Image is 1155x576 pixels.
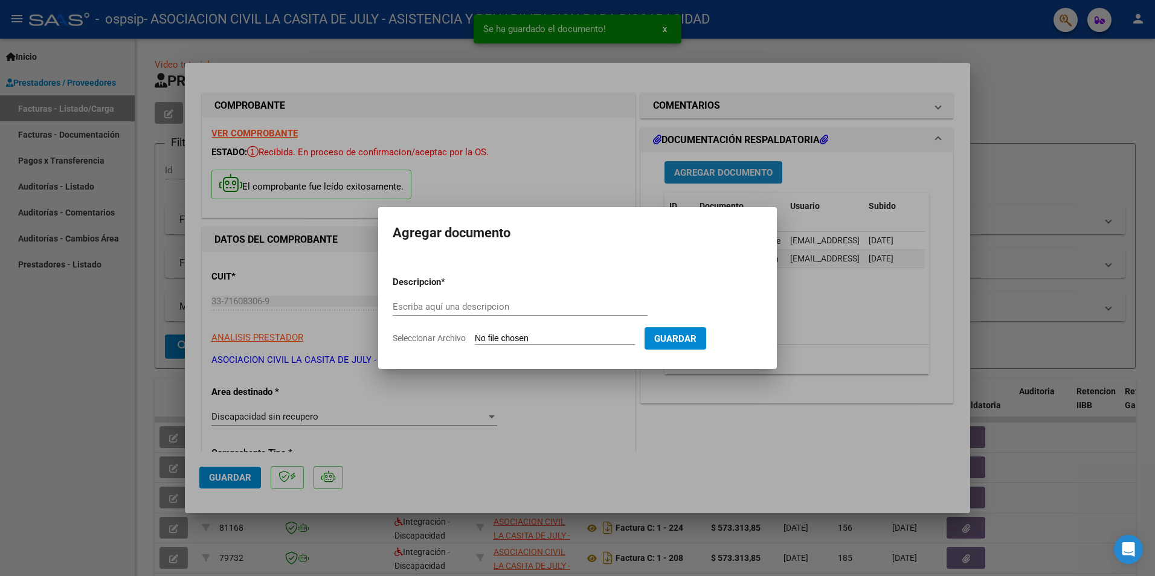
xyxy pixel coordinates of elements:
[1114,535,1143,564] div: Open Intercom Messenger
[393,333,466,343] span: Seleccionar Archivo
[654,333,697,344] span: Guardar
[393,275,504,289] p: Descripcion
[645,327,706,350] button: Guardar
[393,222,762,245] h2: Agregar documento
